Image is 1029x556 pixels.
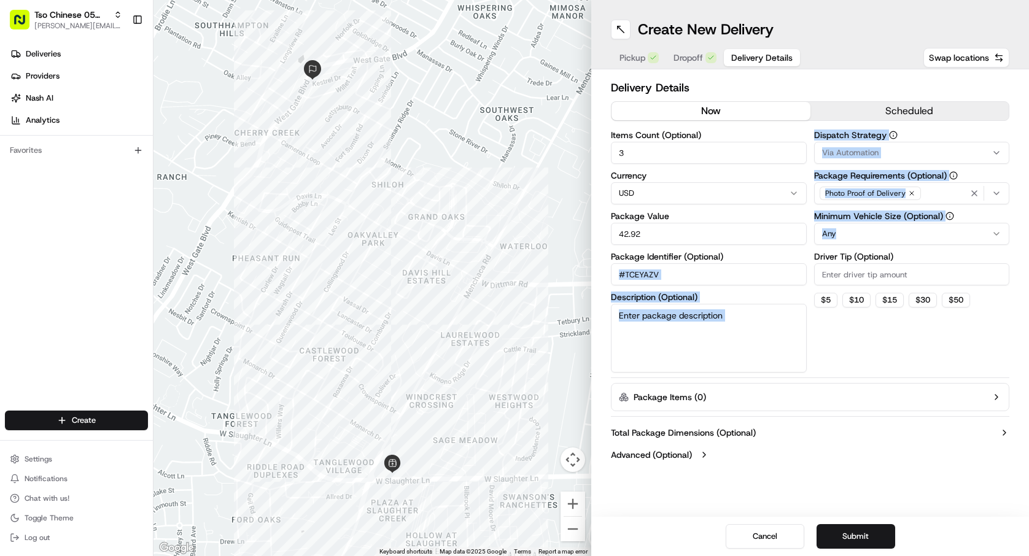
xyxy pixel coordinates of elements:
[611,427,756,439] label: Total Package Dimensions (Optional)
[5,66,153,86] a: Providers
[909,293,937,307] button: $30
[825,188,906,198] span: Photo Proof of Delivery
[5,450,148,468] button: Settings
[5,44,153,64] a: Deliveries
[12,117,34,139] img: 1736555255976-a54dd68f-1ca7-489b-9aae-adbdc363a1c4
[611,131,807,139] label: Items Count (Optional)
[561,517,585,541] button: Zoom out
[611,383,1009,411] button: Package Items (0)
[611,427,1009,439] button: Total Package Dimensions (Optional)
[25,178,94,190] span: Knowledge Base
[5,5,127,34] button: Tso Chinese 05 [PERSON_NAME][PERSON_NAME][EMAIL_ADDRESS][DOMAIN_NAME]
[822,147,879,158] span: Via Automation
[5,470,148,487] button: Notifications
[611,223,807,245] input: Enter package value
[814,182,1010,204] button: Photo Proof of Delivery
[379,547,432,556] button: Keyboard shortcuts
[122,208,149,217] span: Pylon
[810,102,1009,120] button: scheduled
[26,115,60,126] span: Analytics
[889,131,898,139] button: Dispatch Strategy
[42,129,155,139] div: We're available if you need us!
[209,121,223,136] button: Start new chat
[946,212,954,220] button: Minimum Vehicle Size (Optional)
[814,131,1010,139] label: Dispatch Strategy
[5,509,148,527] button: Toggle Theme
[7,173,99,195] a: 📗Knowledge Base
[25,513,74,523] span: Toggle Theme
[12,179,22,189] div: 📗
[923,48,1009,68] button: Swap locations
[817,524,895,549] button: Submit
[611,449,692,461] label: Advanced (Optional)
[34,9,109,21] button: Tso Chinese 05 [PERSON_NAME]
[619,52,645,64] span: Pickup
[32,79,203,92] input: Clear
[611,142,807,164] input: Enter number of items
[26,71,60,82] span: Providers
[72,415,96,426] span: Create
[440,548,507,555] span: Map data ©2025 Google
[611,79,1009,96] h2: Delivery Details
[99,173,202,195] a: 💻API Documentation
[842,293,871,307] button: $10
[25,454,52,464] span: Settings
[26,48,61,60] span: Deliveries
[538,548,588,555] a: Report a map error
[5,490,148,507] button: Chat with us!
[611,449,1009,461] button: Advanced (Optional)
[814,263,1010,285] input: Enter driver tip amount
[42,117,201,129] div: Start new chat
[5,141,148,160] div: Favorites
[5,110,153,130] a: Analytics
[929,52,989,64] span: Swap locations
[611,263,807,285] input: Enter package identifier
[514,548,531,555] a: Terms
[25,474,68,484] span: Notifications
[611,252,807,261] label: Package Identifier (Optional)
[12,12,37,37] img: Nash
[5,529,148,546] button: Log out
[104,179,114,189] div: 💻
[5,411,148,430] button: Create
[731,52,793,64] span: Delivery Details
[726,524,804,549] button: Cancel
[949,171,958,180] button: Package Requirements (Optional)
[12,49,223,69] p: Welcome 👋
[814,252,1010,261] label: Driver Tip (Optional)
[611,212,807,220] label: Package Value
[116,178,197,190] span: API Documentation
[561,492,585,516] button: Zoom in
[612,102,810,120] button: now
[157,540,197,556] img: Google
[611,293,807,301] label: Description (Optional)
[25,493,69,503] span: Chat with us!
[814,212,1010,220] label: Minimum Vehicle Size (Optional)
[25,533,50,542] span: Log out
[876,293,904,307] button: $15
[638,20,774,39] h1: Create New Delivery
[942,293,970,307] button: $50
[814,171,1010,180] label: Package Requirements (Optional)
[87,207,149,217] a: Powered byPylon
[561,447,585,472] button: Map camera controls
[5,88,153,108] a: Nash AI
[674,52,703,64] span: Dropoff
[34,21,122,31] button: [PERSON_NAME][EMAIL_ADDRESS][DOMAIN_NAME]
[157,540,197,556] a: Open this area in Google Maps (opens a new window)
[814,142,1010,164] button: Via Automation
[26,93,53,104] span: Nash AI
[814,293,837,307] button: $5
[634,391,706,403] label: Package Items ( 0 )
[611,171,807,180] label: Currency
